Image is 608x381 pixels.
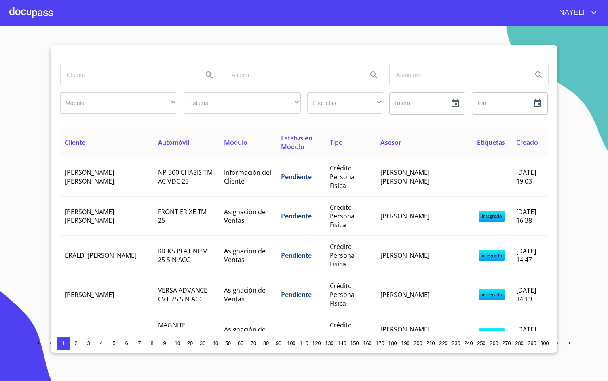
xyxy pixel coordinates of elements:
button: 80 [260,337,272,350]
button: 260 [488,337,500,350]
span: Crédito Persona Física [330,203,355,229]
span: integrado [479,211,505,222]
span: 20 [187,340,193,346]
button: 5 [108,337,120,350]
span: Crédito Persona Física [330,321,355,347]
span: Etiquetas [477,138,505,147]
span: Pendiente [281,329,312,338]
button: Search [365,65,384,84]
span: 190 [401,340,409,346]
span: 160 [363,340,371,346]
span: 80 [263,340,269,346]
span: 110 [300,340,308,346]
span: Pendiente [281,172,312,181]
button: 120 [310,337,323,350]
span: Creado [516,138,538,147]
span: 1 [62,340,65,346]
span: 7 [138,340,141,346]
input: search [61,64,197,86]
button: 110 [298,337,310,350]
span: [PERSON_NAME] [PERSON_NAME] [65,168,114,186]
span: [DATE] 13:37 [516,325,536,343]
button: 200 [412,337,424,350]
span: 130 [325,340,333,346]
span: 120 [312,340,321,346]
button: 6 [120,337,133,350]
button: 240 [462,337,475,350]
div: ​ [307,92,383,114]
span: [DATE] 14:19 [516,286,536,303]
span: 40 [213,340,218,346]
span: NAYELI [553,6,589,19]
button: 230 [450,337,462,350]
button: 60 [234,337,247,350]
span: [DATE] 16:38 [516,207,536,225]
button: 280 [513,337,526,350]
span: [PERSON_NAME] [380,251,429,260]
span: Crédito Persona Física [330,164,355,190]
button: 220 [437,337,450,350]
button: 290 [526,337,538,350]
button: account of current user [553,6,598,19]
span: 100 [287,340,295,346]
span: [PERSON_NAME] [65,290,114,299]
button: 100 [285,337,298,350]
span: FRONTIER XE TM 25 [158,207,207,225]
span: integrado [479,289,505,300]
button: 20 [184,337,196,350]
button: Search [529,65,548,84]
span: 8 [150,340,153,346]
button: 190 [399,337,412,350]
span: Automóvil [158,138,189,147]
span: [PERSON_NAME] [PERSON_NAME] [380,325,429,343]
button: 40 [209,337,222,350]
span: NP 300 CHASIS TM AC VDC 25 [158,168,213,186]
button: 3 [82,337,95,350]
div: ​ [184,92,301,114]
span: Asignación de Ventas [224,325,266,343]
span: 170 [376,340,384,346]
span: [PERSON_NAME] [380,212,429,220]
button: 270 [500,337,513,350]
span: 250 [477,340,485,346]
span: Cliente [65,138,85,147]
span: 240 [464,340,473,346]
button: 90 [272,337,285,350]
span: [DATE] 14:47 [516,247,536,264]
span: 230 [452,340,460,346]
span: 150 [350,340,359,346]
span: Asignación de Ventas [224,286,266,303]
span: 10 [175,340,180,346]
span: 280 [515,340,523,346]
span: VERSA ADVANCE CVT 25 SIN ACC [158,286,207,303]
button: 170 [374,337,386,350]
span: 30 [200,340,205,346]
span: Módulo [224,138,247,147]
button: 4 [95,337,108,350]
span: 140 [338,340,346,346]
span: 210 [426,340,435,346]
span: 90 [276,340,281,346]
span: Asignación de Ventas [224,247,266,264]
span: MAGNITE EXCLUSIVE 1 0 LTS CVT 25 [158,321,212,347]
span: Pendiente [281,212,312,220]
button: 9 [158,337,171,350]
span: 300 [540,340,549,346]
span: 220 [439,340,447,346]
span: 5 [112,340,115,346]
span: Crédito Persona Física [330,281,355,308]
button: 210 [424,337,437,350]
span: 9 [163,340,166,346]
button: 7 [133,337,146,350]
span: Pendiente [281,251,312,260]
button: 300 [538,337,551,350]
input: search [225,64,361,86]
span: Pendiente [281,290,312,299]
span: Asesor [380,138,401,147]
span: 290 [528,340,536,346]
span: [PERSON_NAME] [380,290,429,299]
span: 3 [87,340,90,346]
span: 50 [225,340,231,346]
button: 30 [196,337,209,350]
button: 10 [171,337,184,350]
